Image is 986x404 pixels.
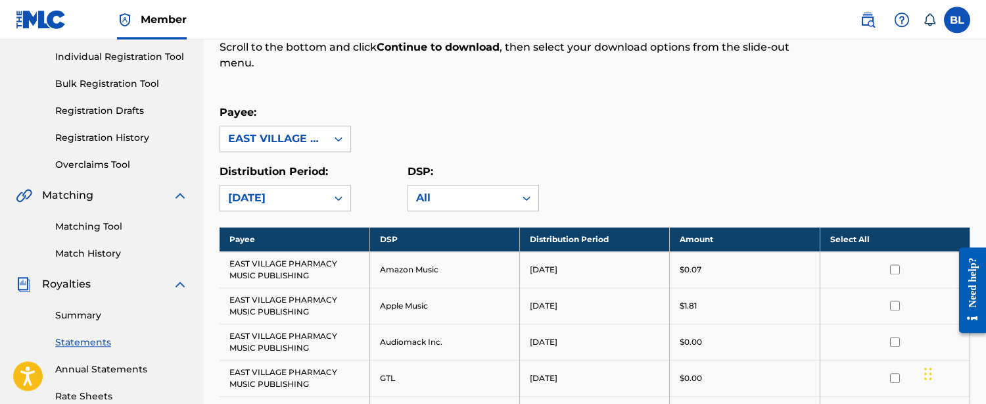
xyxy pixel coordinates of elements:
[55,158,188,172] a: Overclaims Tool
[369,360,519,396] td: GTL
[228,190,319,206] div: [DATE]
[377,41,500,53] strong: Continue to download
[670,227,820,251] th: Amount
[369,324,519,360] td: Audiomack Inc.
[220,324,369,360] td: EAST VILLAGE PHARMACY MUSIC PUBLISHING
[55,220,188,234] a: Matching Tool
[369,288,519,324] td: Apple Music
[944,7,970,33] div: User Menu
[172,276,188,292] img: expand
[141,12,187,27] span: Member
[16,276,32,292] img: Royalties
[520,360,670,396] td: [DATE]
[369,251,519,288] td: Amazon Music
[55,247,188,261] a: Match History
[820,227,970,251] th: Select All
[680,372,702,384] p: $0.00
[172,188,188,203] img: expand
[924,354,932,393] div: Drag
[42,276,91,292] span: Royalties
[55,363,188,376] a: Annual Statements
[860,12,876,28] img: search
[220,227,369,251] th: Payee
[680,300,697,312] p: $1.81
[889,7,915,33] div: Help
[949,236,986,345] iframe: Resource Center
[220,288,369,324] td: EAST VILLAGE PHARMACY MUSIC PUBLISHING
[220,106,256,118] label: Payee:
[920,341,986,404] iframe: Chat Widget
[520,227,670,251] th: Distribution Period
[55,390,188,403] a: Rate Sheets
[408,165,433,178] label: DSP:
[369,227,519,251] th: DSP
[416,190,507,206] div: All
[55,104,188,118] a: Registration Drafts
[55,50,188,64] a: Individual Registration Tool
[16,188,32,203] img: Matching
[220,39,797,71] p: Scroll to the bottom and click , then select your download options from the slide-out menu.
[520,251,670,288] td: [DATE]
[520,324,670,360] td: [DATE]
[220,165,328,178] label: Distribution Period:
[228,131,319,147] div: EAST VILLAGE PHARMACY MUSIC PUBLISHING
[55,131,188,145] a: Registration History
[923,13,936,26] div: Notifications
[16,10,66,29] img: MLC Logo
[42,188,93,203] span: Matching
[680,264,701,276] p: $0.07
[894,12,910,28] img: help
[220,251,369,288] td: EAST VILLAGE PHARMACY MUSIC PUBLISHING
[680,336,702,348] p: $0.00
[520,288,670,324] td: [DATE]
[220,360,369,396] td: EAST VILLAGE PHARMACY MUSIC PUBLISHING
[117,12,133,28] img: Top Rightsholder
[55,309,188,322] a: Summary
[55,77,188,91] a: Bulk Registration Tool
[55,336,188,349] a: Statements
[855,7,881,33] a: Public Search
